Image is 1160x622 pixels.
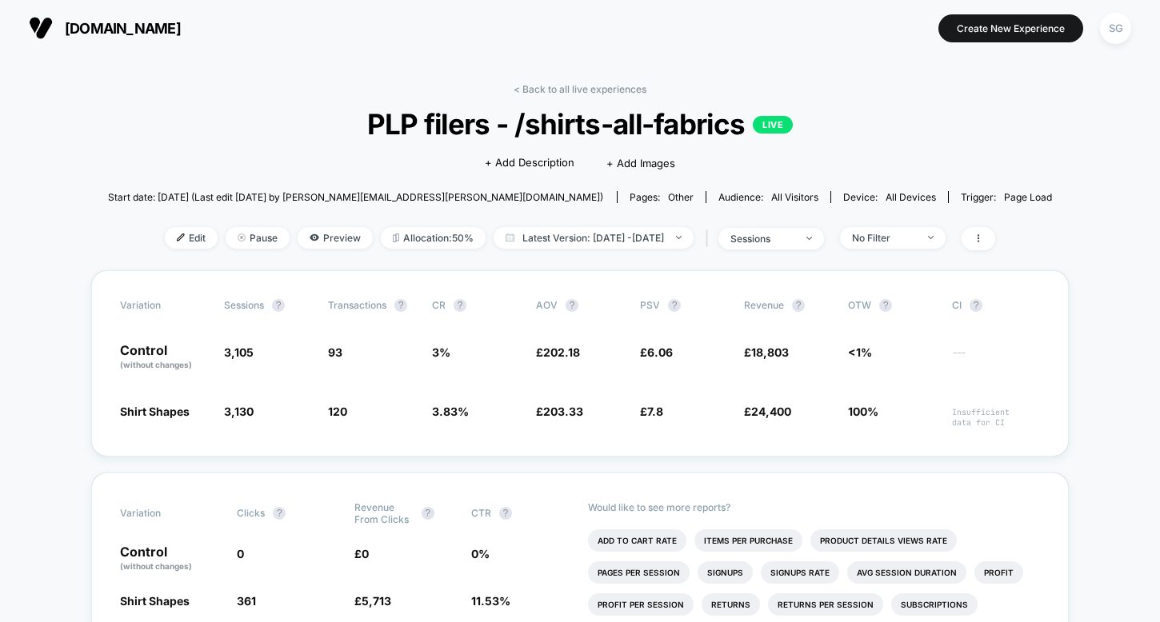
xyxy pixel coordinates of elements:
span: 6.06 [647,345,673,359]
div: SG [1100,13,1131,44]
button: ? [566,299,578,312]
div: Trigger: [961,191,1052,203]
span: 202.18 [543,345,580,359]
p: Control [120,344,208,371]
span: CTR [471,507,491,519]
span: 0 [362,547,369,560]
button: ? [273,507,286,520]
span: 11.53 % [471,594,510,608]
p: LIVE [753,116,793,134]
div: Audience: [718,191,818,203]
li: Items Per Purchase [694,529,802,552]
span: 5,713 [362,594,391,608]
span: other [668,191,694,203]
span: (without changes) [120,360,192,369]
div: No Filter [852,232,916,244]
img: Visually logo [29,16,53,40]
span: All Visitors [771,191,818,203]
span: Page Load [1004,191,1052,203]
img: end [928,236,934,239]
button: ? [272,299,285,312]
span: Revenue [744,299,784,311]
span: £ [536,405,583,418]
span: + Add Description [485,155,574,171]
li: Add To Cart Rate [588,529,686,552]
span: 0 % [471,547,490,560]
span: 7.8 [647,405,663,418]
span: Transactions [328,299,386,311]
img: edit [177,233,185,241]
span: CR [432,299,446,311]
button: ? [422,507,434,520]
li: Subscriptions [891,593,978,616]
span: Shirt Shapes [120,405,190,418]
span: Device: [830,191,948,203]
li: Signups Rate [761,561,839,584]
span: PLP filers - /shirts-all-fabrics [155,107,1005,141]
span: Variation [120,299,208,312]
li: Returns [702,593,760,616]
span: Preview [298,227,373,249]
p: Control [120,545,221,572]
span: 203.33 [543,405,583,418]
span: 120 [328,405,347,418]
span: 24,400 [751,405,791,418]
li: Product Details Views Rate [810,529,957,552]
img: rebalance [393,233,399,242]
span: PSV [640,299,660,311]
button: ? [668,299,681,312]
span: £ [640,405,663,418]
span: 93 [328,345,342,359]
span: --- [952,348,1040,371]
span: all devices [886,191,936,203]
li: Pages Per Session [588,561,690,584]
span: £ [744,405,791,418]
span: £ [744,345,789,359]
span: £ [536,345,580,359]
div: sessions [730,233,794,245]
span: AOV [536,299,558,311]
li: Returns Per Session [768,593,883,616]
button: ? [792,299,805,312]
span: Clicks [237,507,265,519]
span: Shirt Shapes [120,594,190,608]
span: 18,803 [751,345,789,359]
span: 0 [237,547,244,560]
button: ? [454,299,466,312]
button: SG [1095,12,1136,45]
span: £ [354,547,369,560]
img: end [676,236,682,239]
span: OTW [848,299,936,312]
span: 3,105 [224,345,254,359]
img: end [238,233,246,241]
button: ? [879,299,892,312]
span: Edit [165,227,218,249]
span: 100% [848,405,878,418]
button: [DOMAIN_NAME] [24,15,186,41]
li: Signups [698,561,753,584]
span: £ [354,594,391,608]
span: [DOMAIN_NAME] [65,20,181,37]
span: Variation [120,501,208,525]
span: Allocation: 50% [381,227,486,249]
span: Insufficient data for CI [952,407,1040,428]
a: < Back to all live experiences [514,83,646,95]
span: (without changes) [120,561,192,571]
span: 3,130 [224,405,254,418]
span: Pause [226,227,290,249]
span: <1% [848,345,872,359]
img: end [806,237,812,240]
li: Avg Session Duration [847,561,966,584]
button: ? [394,299,407,312]
li: Profit [974,561,1023,584]
span: Sessions [224,299,264,311]
button: Create New Experience [938,14,1083,42]
p: Would like to see more reports? [588,501,1040,513]
span: 361 [237,594,256,608]
button: ? [499,507,512,520]
li: Profit Per Session [588,593,694,616]
span: £ [640,345,673,359]
span: | [702,227,718,250]
img: calendar [506,233,514,241]
span: + Add Images [606,157,675,169]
